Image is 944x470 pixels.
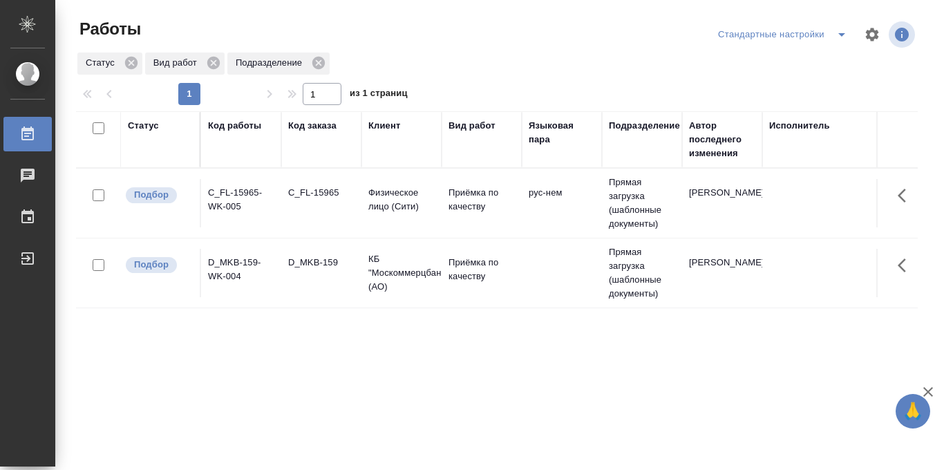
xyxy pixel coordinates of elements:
[288,186,355,200] div: C_FL-15965
[856,18,889,51] span: Настроить таблицу
[236,56,307,70] p: Подразделение
[368,186,435,214] p: Физическое лицо (Сити)
[602,238,682,308] td: Прямая загрузка (шаблонные документы)
[124,186,193,205] div: Можно подбирать исполнителей
[602,169,682,238] td: Прямая загрузка (шаблонные документы)
[134,188,169,202] p: Подбор
[449,119,495,133] div: Вид работ
[901,397,925,426] span: 🙏
[368,252,435,294] p: КБ "Москоммерцбанк" (АО)
[449,256,515,283] p: Приёмка по качеству
[76,18,141,40] span: Работы
[896,394,930,429] button: 🙏
[288,119,337,133] div: Код заказа
[889,179,923,212] button: Здесь прячутся важные кнопки
[145,53,225,75] div: Вид работ
[368,119,400,133] div: Клиент
[522,179,602,227] td: рус-нем
[889,21,918,48] span: Посмотреть информацию
[288,256,355,270] div: D_MKB-159
[769,119,830,133] div: Исполнитель
[153,56,202,70] p: Вид работ
[227,53,330,75] div: Подразделение
[682,249,762,297] td: [PERSON_NAME]
[128,119,159,133] div: Статус
[201,179,281,227] td: C_FL-15965-WK-005
[689,119,755,160] div: Автор последнего изменения
[889,249,923,282] button: Здесь прячутся важные кнопки
[449,186,515,214] p: Приёмка по качеству
[201,249,281,297] td: D_MKB-159-WK-004
[77,53,142,75] div: Статус
[609,119,680,133] div: Подразделение
[134,258,169,272] p: Подбор
[350,85,408,105] span: из 1 страниц
[86,56,120,70] p: Статус
[529,119,595,147] div: Языковая пара
[682,179,762,227] td: [PERSON_NAME]
[715,23,856,46] div: split button
[124,256,193,274] div: Можно подбирать исполнителей
[208,119,261,133] div: Код работы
